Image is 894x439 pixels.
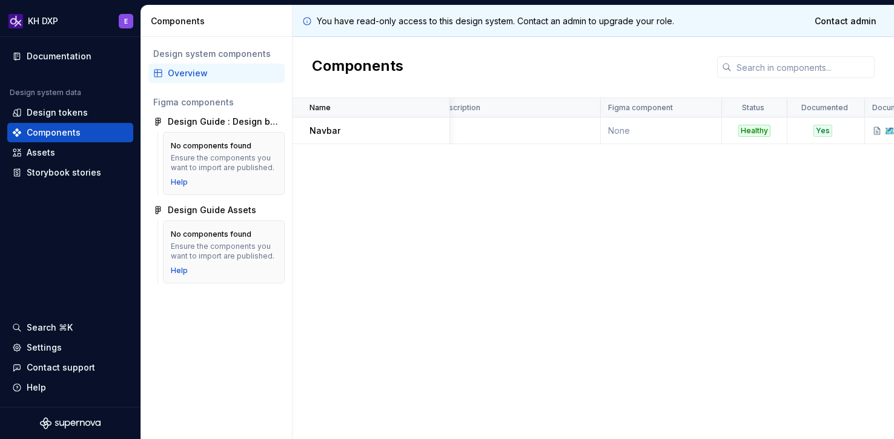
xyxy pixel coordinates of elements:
p: Documented [801,103,848,113]
div: Components [27,127,81,139]
a: Contact admin [807,10,884,32]
a: Settings [7,338,133,357]
div: No components found [171,229,251,239]
div: Assets [27,147,55,159]
a: Design tokens [7,103,133,122]
button: Search ⌘K [7,318,133,337]
div: Components [151,15,287,27]
td: None [601,117,722,144]
div: Design tokens [27,107,88,119]
p: Navbar [310,125,340,137]
div: Design system components [153,48,280,60]
p: Status [742,103,764,113]
input: Search in components... [732,56,875,78]
div: KH DXP [28,15,58,27]
div: Design system data [10,88,81,97]
a: Overview [148,64,285,83]
a: Design Guide : Design by objectives [148,112,285,131]
p: Figma component [608,103,673,113]
a: Assets [7,143,133,162]
p: You have read-only access to this design system. Contact an admin to upgrade your role. [317,15,674,27]
div: Design Guide : Design by objectives [168,116,280,128]
div: Contact support [27,361,95,374]
div: Healthy [738,125,770,137]
div: Help [27,381,46,394]
a: Documentation [7,47,133,66]
button: Contact support [7,358,133,377]
div: Documentation [27,50,91,62]
img: 0784b2da-6f85-42e6-8793-4468946223dc.png [8,14,23,28]
a: Components [7,123,133,142]
button: Help [7,378,133,397]
div: Settings [27,342,62,354]
a: Help [171,266,188,276]
span: Contact admin [815,15,876,27]
div: No components found [171,141,251,151]
a: Storybook stories [7,163,133,182]
p: Name [310,103,331,113]
p: Description [439,103,480,113]
div: Storybook stories [27,167,101,179]
svg: Supernova Logo [40,417,101,429]
div: Search ⌘K [27,322,73,334]
button: KH DXPE [2,8,138,34]
div: Ensure the components you want to import are published. [171,153,277,173]
div: Figma components [153,96,280,108]
a: Design Guide Assets [148,200,285,220]
div: Yes [813,125,832,137]
div: Design Guide Assets [168,204,256,216]
a: Help [171,177,188,187]
h2: Components [312,56,403,78]
div: Ensure the components you want to import are published. [171,242,277,261]
div: E [124,16,128,26]
div: Overview [168,67,280,79]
